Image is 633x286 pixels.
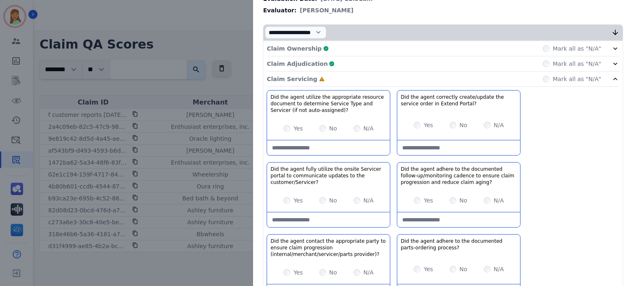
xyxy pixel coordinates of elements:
label: Yes [424,265,433,273]
div: Evaluator: [263,6,623,14]
label: No [460,196,467,205]
label: No [329,124,337,133]
span: [PERSON_NAME] [300,6,354,14]
label: No [460,121,467,129]
label: Yes [424,196,433,205]
p: Claim Ownership [267,44,321,53]
h3: Did the agent contact the appropriate party to ensure claim progression (internal/merchant/servic... [270,238,387,258]
p: Claim Adjudication [267,60,328,68]
h3: Did the agent fully utilize the onsite Servicer portal to communicate updates to the customer/Ser... [270,166,387,186]
label: No [329,268,337,277]
label: No [460,265,467,273]
label: N/A [363,124,374,133]
h3: Did the agent correctly create/update the service order in Extend Portal? [401,94,517,107]
label: N/A [363,268,374,277]
label: No [329,196,337,205]
h3: Did the agent adhere to the documented follow-up/monitoring cadence to ensure claim progression a... [401,166,517,186]
label: Mark all as "N/A" [553,75,601,83]
label: Yes [424,121,433,129]
h3: Did the agent adhere to the documented parts-ordering process? [401,238,517,251]
p: Claim Servicing [267,75,317,83]
label: Yes [293,268,303,277]
h3: Did the agent utilize the appropriate resource document to determine Service Type and Servicer (i... [270,94,387,114]
label: N/A [494,121,504,129]
label: N/A [494,196,504,205]
label: Mark all as "N/A" [553,44,601,53]
label: N/A [494,265,504,273]
label: Yes [293,196,303,205]
label: Yes [293,124,303,133]
label: N/A [363,196,374,205]
label: Mark all as "N/A" [553,60,601,68]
